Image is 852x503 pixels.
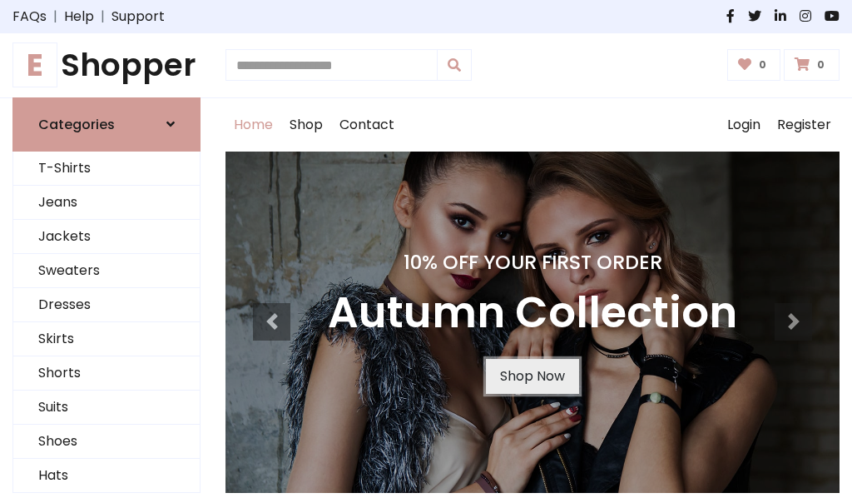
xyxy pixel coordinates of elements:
[13,322,200,356] a: Skirts
[111,7,165,27] a: Support
[12,47,201,84] h1: Shopper
[727,49,781,81] a: 0
[13,186,200,220] a: Jeans
[225,98,281,152] a: Home
[13,356,200,391] a: Shorts
[486,359,579,394] a: Shop Now
[13,391,200,425] a: Suits
[64,7,94,27] a: Help
[328,251,737,274] h4: 10% Off Your First Order
[47,7,64,27] span: |
[13,425,200,459] a: Shoes
[12,97,201,152] a: Categories
[13,459,200,493] a: Hats
[13,220,200,254] a: Jackets
[784,49,840,81] a: 0
[813,57,829,72] span: 0
[13,288,200,322] a: Dresses
[13,152,200,186] a: T-Shirts
[769,98,840,152] a: Register
[12,42,57,87] span: E
[12,7,47,27] a: FAQs
[755,57,770,72] span: 0
[328,287,737,339] h3: Autumn Collection
[331,98,403,152] a: Contact
[719,98,769,152] a: Login
[13,254,200,288] a: Sweaters
[281,98,331,152] a: Shop
[94,7,111,27] span: |
[12,47,201,84] a: EShopper
[38,117,115,132] h6: Categories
